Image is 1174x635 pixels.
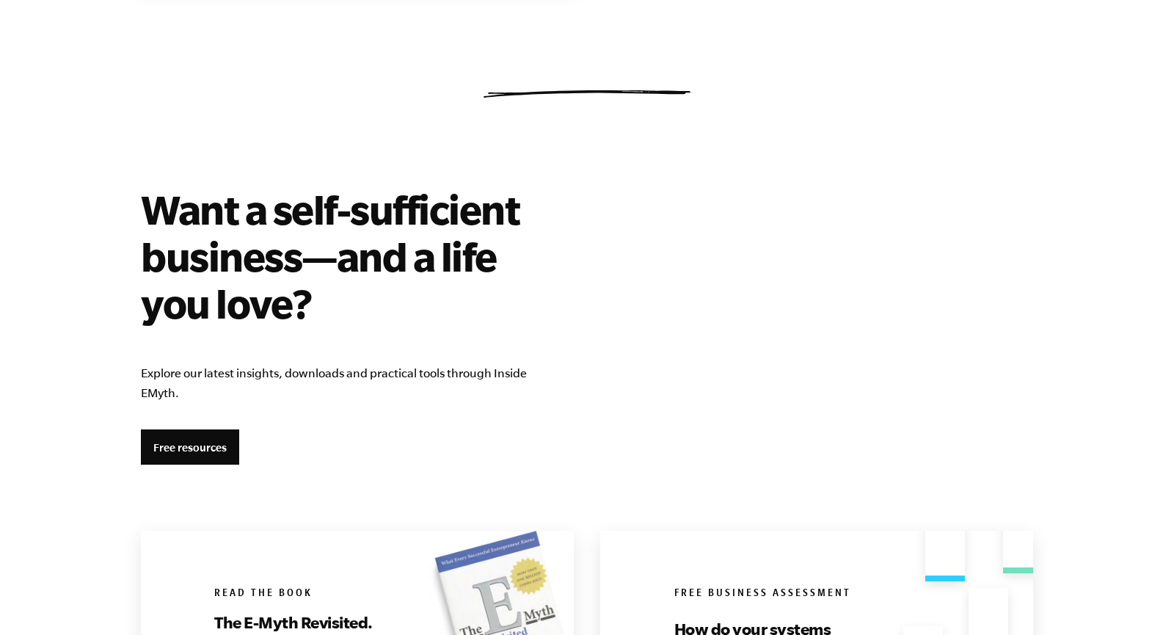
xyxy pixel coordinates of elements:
iframe: Chat Widget [1101,565,1174,635]
h6: Free Business Assessment [674,587,950,602]
p: Explore our latest insights, downloads and practical tools through Inside EMyth. [141,363,564,403]
a: Free resources [141,429,239,465]
h6: Read the book [214,587,490,602]
h2: Want a self-sufficient business—and a life you love? [141,186,564,327]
